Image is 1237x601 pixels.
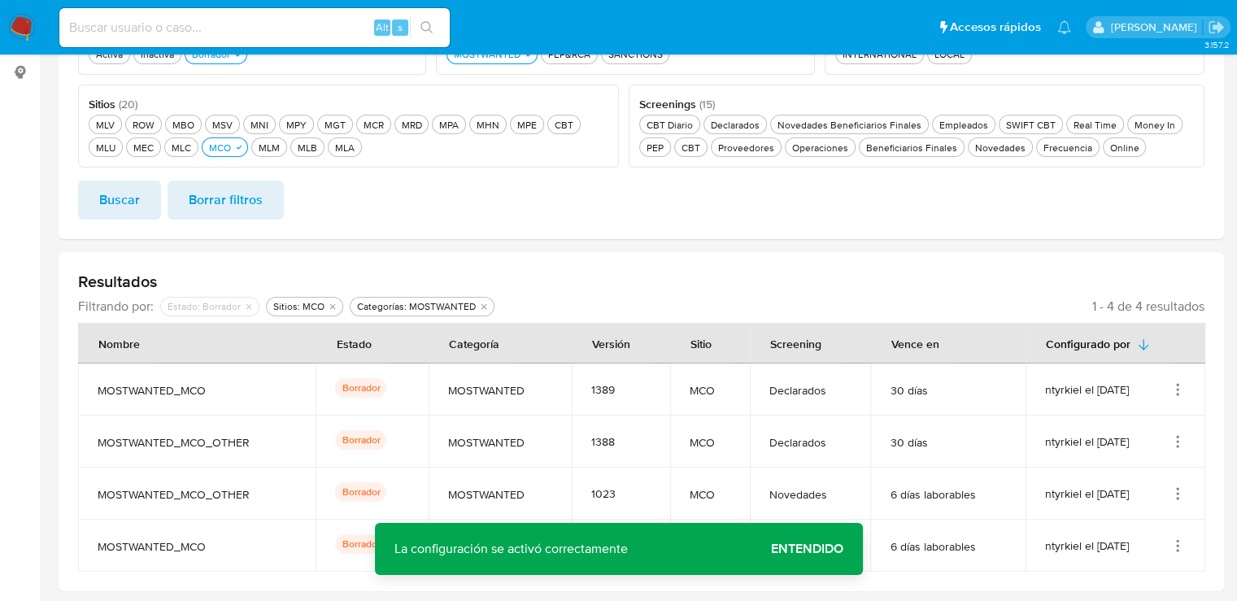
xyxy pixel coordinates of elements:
[950,19,1041,36] span: Accesos rápidos
[398,20,403,35] span: s
[59,17,450,38] input: Buscar usuario o caso...
[410,16,443,39] button: search-icon
[1208,19,1225,36] a: Salir
[1110,20,1202,35] p: marianela.tarsia@mercadolibre.com
[1057,20,1071,34] a: Notificaciones
[376,20,389,35] span: Alt
[1204,38,1229,51] span: 3.157.2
